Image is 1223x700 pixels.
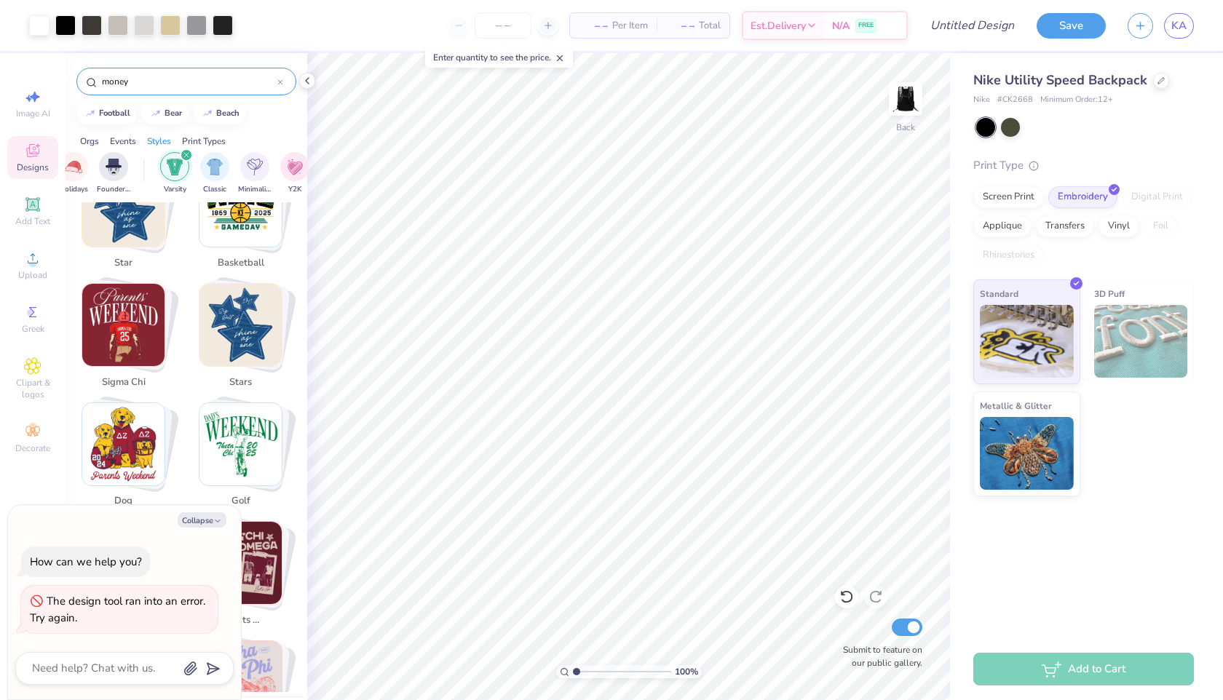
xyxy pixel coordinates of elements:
div: The design tool ran into an error. Try again. [30,594,205,625]
img: trend_line.gif [150,109,162,118]
img: 3D Puff [1094,305,1188,378]
img: Metallic & Glitter [980,417,1074,490]
img: Standard [980,305,1074,378]
div: bear [165,109,182,117]
button: filter button [59,152,88,195]
img: trend_line.gif [84,109,96,118]
button: filter button [238,152,272,195]
div: filter for Y2K [280,152,309,195]
span: # CK2668 [997,94,1033,106]
img: trend_line.gif [202,109,213,118]
button: Stack Card Button stars [190,283,300,395]
button: Save [1037,13,1106,39]
span: FREE [858,20,874,31]
input: – – [475,12,531,39]
span: Minimalist [238,184,272,195]
span: golf [217,494,264,509]
button: Stack Card Button dog [73,402,183,514]
div: Rhinestones [973,244,1044,266]
div: filter for Minimalist [238,152,272,195]
div: Screen Print [973,186,1044,208]
div: football [99,109,130,117]
label: Submit to feature on our public gallery. [835,643,922,669]
div: filter for Classic [200,152,229,195]
span: Image AI [16,108,50,119]
button: filter button [160,152,189,195]
span: – – [579,18,608,33]
button: football [76,103,137,124]
span: basketball [217,256,264,271]
span: Designs [17,162,49,173]
div: Styles [147,135,171,148]
button: filter button [97,152,130,195]
span: stars [217,375,264,390]
span: Y2K [288,184,301,195]
span: 100 % [675,665,698,678]
img: Classic Image [207,159,223,175]
img: Varsity Image [167,159,183,175]
div: Back [896,121,915,134]
div: beach [216,109,240,117]
div: How can we help you? [30,554,142,569]
button: beach [194,103,246,124]
button: Stack Card Button parents weekend [190,521,300,633]
span: Holidays [59,184,88,195]
span: Classic [203,184,226,195]
button: Stack Card Button sigma chi [73,283,183,395]
span: Metallic & Glitter [980,398,1052,413]
div: Events [110,135,136,148]
span: N/A [832,18,850,33]
img: Y2K Image [287,159,303,175]
span: Nike [973,94,990,106]
div: Enter quantity to see the price. [425,47,573,68]
span: sigma chi [100,375,147,390]
button: Collapse [178,512,226,528]
div: Applique [973,215,1032,237]
div: filter for Holidays [59,152,88,195]
span: Decorate [15,442,50,454]
span: Upload [18,269,47,281]
span: KA [1171,17,1187,34]
span: – – [665,18,694,33]
div: Foil [1144,215,1178,237]
button: Stack Card Button basketball [190,164,300,276]
img: golf [199,403,282,485]
div: Print Type [973,157,1194,174]
div: Orgs [80,135,99,148]
span: dog [100,494,147,509]
img: Back [891,84,920,114]
img: sigma chi [82,284,165,366]
button: filter button [200,152,229,195]
span: Standard [980,286,1018,301]
div: filter for Varsity [160,152,189,195]
span: Minimum Order: 12 + [1040,94,1113,106]
div: filter for Founder’s Day [97,152,130,195]
span: Est. Delivery [751,18,806,33]
div: Print Types [182,135,226,148]
img: Holidays Image [66,159,82,175]
span: Nike Utility Speed Backpack [973,71,1147,89]
span: star [100,256,147,271]
div: Transfers [1036,215,1094,237]
span: Total [699,18,721,33]
button: filter button [280,152,309,195]
img: Founder’s Day Image [106,159,122,175]
button: Stack Card Button golf [190,402,300,514]
input: Try "Alpha" [100,74,277,89]
button: Stack Card Button star [73,164,183,276]
span: Clipart & logos [7,377,58,400]
button: bear [142,103,189,124]
span: Founder’s Day [97,184,130,195]
div: Embroidery [1048,186,1117,208]
img: dog [82,403,165,485]
img: Minimalist Image [247,159,263,175]
div: Digital Print [1122,186,1192,208]
span: Add Text [15,215,50,227]
span: Varsity [164,184,186,195]
img: star [82,164,165,247]
span: 3D Puff [1094,286,1125,301]
img: basketball [199,164,282,247]
span: Greek [22,323,44,335]
input: Untitled Design [919,11,1026,40]
span: Per Item [612,18,648,33]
